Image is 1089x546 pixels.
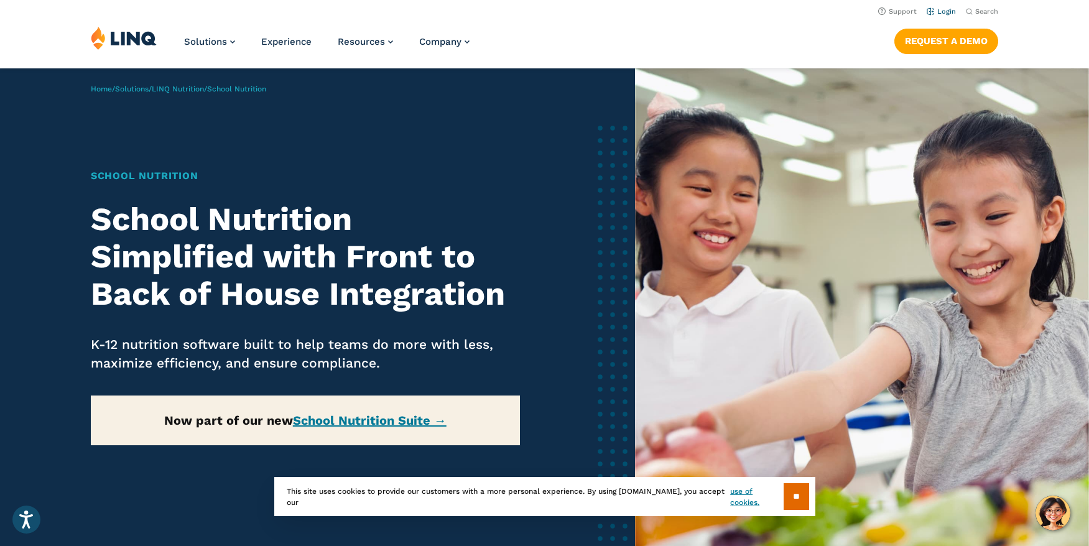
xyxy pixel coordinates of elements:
[1036,496,1070,530] button: Hello, have a question? Let’s chat.
[338,36,385,47] span: Resources
[91,169,520,183] h1: School Nutrition
[91,26,157,50] img: LINQ | K‑12 Software
[91,201,520,312] h2: School Nutrition Simplified with Front to Back of House Integration
[419,36,461,47] span: Company
[164,413,447,428] strong: Now part of our new
[91,335,520,372] p: K-12 nutrition software built to help teams do more with less, maximize efficiency, and ensure co...
[184,36,235,47] a: Solutions
[966,7,998,16] button: Open Search Bar
[91,85,266,93] span: / / /
[91,85,112,93] a: Home
[261,36,312,47] a: Experience
[293,413,447,428] a: School Nutrition Suite →
[115,85,149,93] a: Solutions
[184,36,227,47] span: Solutions
[338,36,393,47] a: Resources
[730,486,783,508] a: use of cookies.
[184,26,470,67] nav: Primary Navigation
[207,85,266,93] span: School Nutrition
[927,7,956,16] a: Login
[894,26,998,53] nav: Button Navigation
[152,85,204,93] a: LINQ Nutrition
[894,29,998,53] a: Request a Demo
[419,36,470,47] a: Company
[975,7,998,16] span: Search
[878,7,917,16] a: Support
[274,477,815,516] div: This site uses cookies to provide our customers with a more personal experience. By using [DOMAIN...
